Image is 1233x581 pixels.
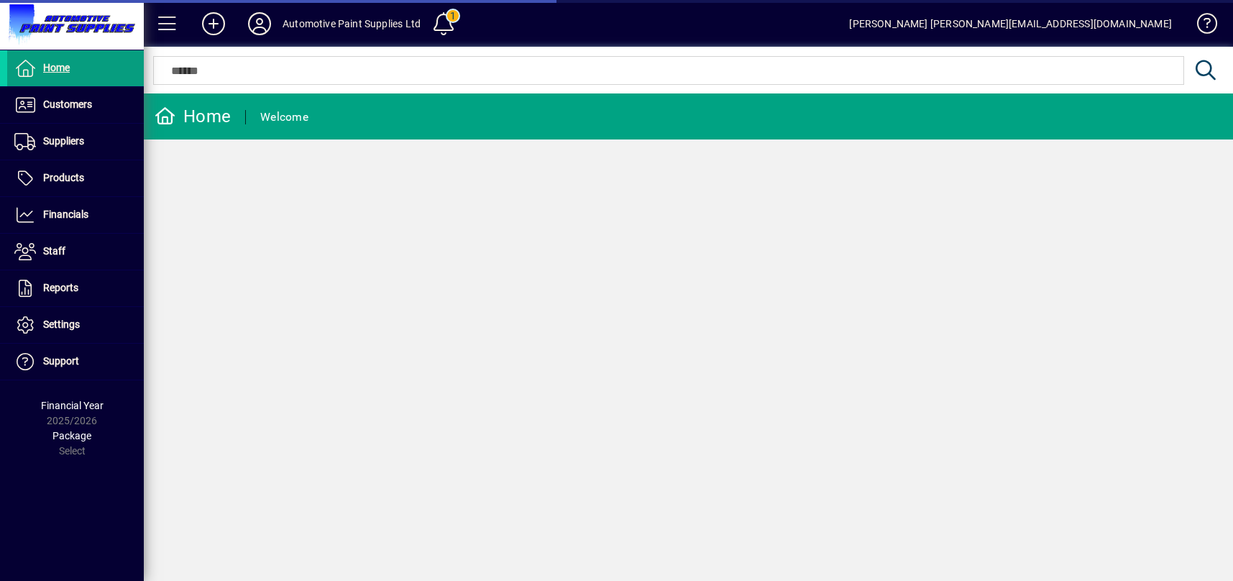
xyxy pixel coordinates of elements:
[7,197,144,233] a: Financials
[7,307,144,343] a: Settings
[43,209,88,220] span: Financials
[43,355,79,367] span: Support
[43,319,80,330] span: Settings
[7,87,144,123] a: Customers
[43,282,78,293] span: Reports
[849,12,1172,35] div: [PERSON_NAME] [PERSON_NAME][EMAIL_ADDRESS][DOMAIN_NAME]
[237,11,283,37] button: Profile
[43,62,70,73] span: Home
[52,430,91,442] span: Package
[43,172,84,183] span: Products
[191,11,237,37] button: Add
[1186,3,1215,50] a: Knowledge Base
[7,124,144,160] a: Suppliers
[7,344,144,380] a: Support
[7,270,144,306] a: Reports
[283,12,421,35] div: Automotive Paint Supplies Ltd
[41,400,104,411] span: Financial Year
[155,105,231,128] div: Home
[260,106,308,129] div: Welcome
[7,234,144,270] a: Staff
[43,245,65,257] span: Staff
[43,99,92,110] span: Customers
[7,160,144,196] a: Products
[43,135,84,147] span: Suppliers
